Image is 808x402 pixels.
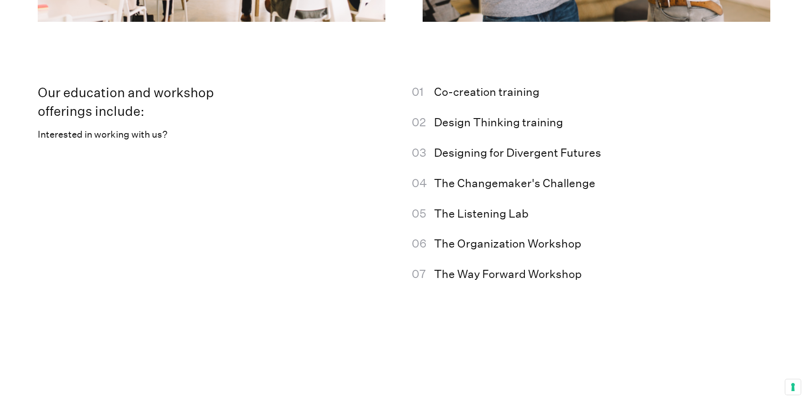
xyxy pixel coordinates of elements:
[434,235,770,252] li: The Organization Workshop
[38,84,234,120] h4: Our education and workshop offerings include:
[38,129,168,141] a: Interested in working with us?
[434,84,770,100] li: Co-creation training
[434,175,770,192] li: The Changemaker's Challenge
[785,379,801,395] button: Your consent preferences for tracking technologies
[434,144,770,161] li: Designing for Divergent Futures
[434,266,770,283] li: The Way Forward Workshop
[434,114,770,131] li: Design Thinking training
[434,205,770,222] li: The Listening Lab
